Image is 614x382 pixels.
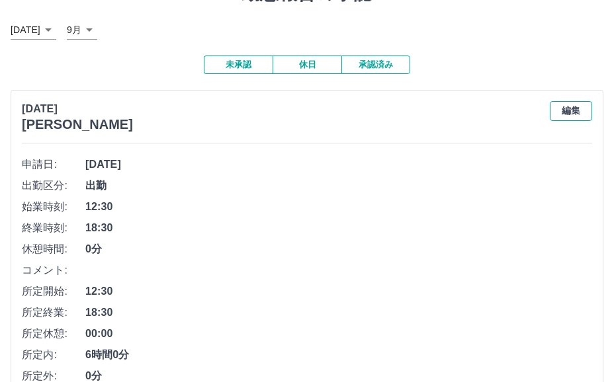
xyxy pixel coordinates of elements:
span: 終業時刻: [22,220,85,236]
span: 0分 [85,241,592,257]
span: 12:30 [85,284,592,299]
span: 18:30 [85,305,592,321]
span: 休憩時間: [22,241,85,257]
span: 6時間0分 [85,347,592,363]
span: 12:30 [85,199,592,215]
span: 所定内: [22,347,85,363]
button: 休日 [273,56,341,74]
span: 出勤区分: [22,178,85,194]
span: 18:30 [85,220,592,236]
button: 承認済み [341,56,410,74]
span: 申請日: [22,157,85,172]
div: 9月 [67,20,97,40]
button: 編集 [550,101,592,121]
span: 所定休憩: [22,326,85,342]
span: 始業時刻: [22,199,85,215]
span: 所定開始: [22,284,85,299]
span: コメント: [22,262,85,278]
p: [DATE] [22,101,133,117]
span: 所定終業: [22,305,85,321]
div: [DATE] [11,20,56,40]
h3: [PERSON_NAME] [22,117,133,132]
button: 未承認 [204,56,273,74]
span: [DATE] [85,157,592,172]
span: 出勤 [85,178,592,194]
span: 00:00 [85,326,592,342]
